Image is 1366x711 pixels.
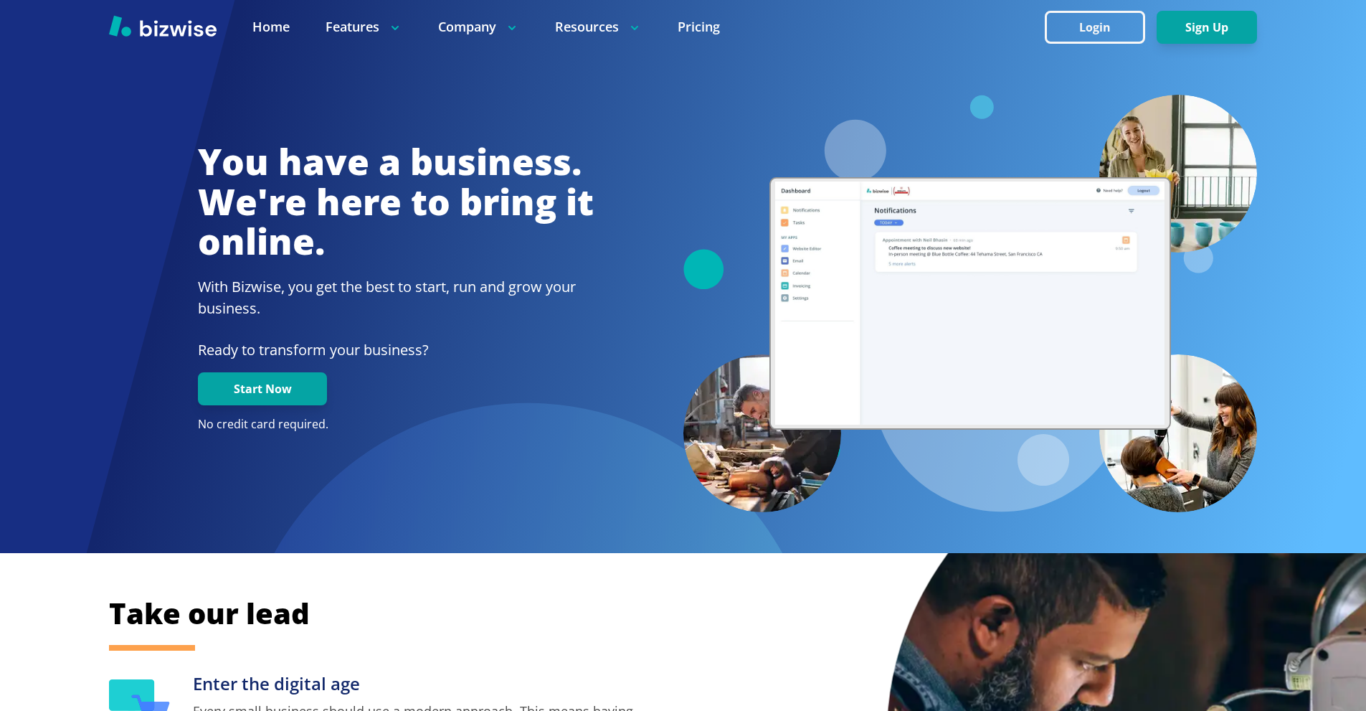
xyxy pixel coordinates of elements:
[198,417,594,433] p: No credit card required.
[1045,21,1157,34] a: Login
[438,18,519,36] p: Company
[252,18,290,36] a: Home
[198,339,594,361] p: Ready to transform your business?
[1045,11,1145,44] button: Login
[555,18,642,36] p: Resources
[326,18,402,36] p: Features
[1157,11,1257,44] button: Sign Up
[198,372,327,405] button: Start Now
[198,276,594,319] h2: With Bizwise, you get the best to start, run and grow your business.
[1157,21,1257,34] a: Sign Up
[198,142,594,262] h1: You have a business. We're here to bring it online.
[678,18,720,36] a: Pricing
[193,672,647,696] h3: Enter the digital age
[109,15,217,37] img: Bizwise Logo
[109,594,1185,633] h2: Take our lead
[198,382,327,396] a: Start Now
